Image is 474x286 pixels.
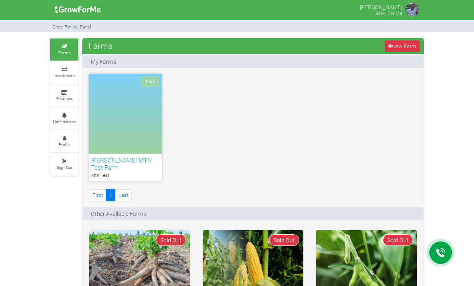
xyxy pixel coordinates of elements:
p: My Farms [91,57,116,66]
span: Farms [86,38,114,54]
a: Profile [50,130,78,152]
span: Paid [141,77,159,87]
small: Finances [56,95,73,101]
span: Sold Out [269,234,299,246]
p: Mtn Test [91,172,159,179]
small: Farms [58,50,70,55]
a: Farms [50,39,78,61]
small: Profile [59,142,70,147]
a: New Farm [385,41,420,52]
a: Last [115,189,132,201]
nav: Page Navigation [89,189,132,201]
p: [PERSON_NAME] [360,2,402,11]
p: Other Available Farms [91,209,146,218]
a: First [89,189,106,201]
a: Sign Out [50,153,78,175]
img: growforme image [404,2,420,18]
img: growforme image [52,2,104,18]
a: Finances [50,85,78,107]
small: Notifications [53,119,76,124]
h6: [PERSON_NAME] MTN Test Farm [91,156,159,171]
a: Paid [PERSON_NAME] MTN Test Farm Mtn Test [89,74,162,181]
a: 1 [106,189,115,201]
small: Grow For Me [376,10,402,16]
small: Grow For Me Panel [52,24,91,30]
span: Sold Out [156,234,186,246]
a: Investments [50,61,78,83]
small: Sign Out [57,164,72,170]
small: Investments [53,73,76,78]
span: Sold Out [383,234,413,246]
a: Notifications [50,108,78,130]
